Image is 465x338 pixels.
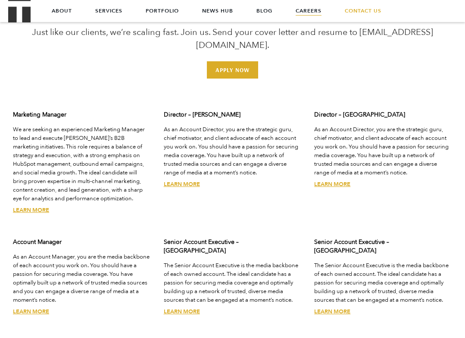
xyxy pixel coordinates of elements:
a: Email us at jointheteam@treblepr.com [207,61,258,79]
p: As an Account Manager, you are the media backbone of each account you work on. You should have a ... [13,253,151,304]
a: Account Manager [13,308,49,316]
h3: Senior Account Executive – [GEOGRAPHIC_DATA] [314,238,452,255]
h3: Director – [GEOGRAPHIC_DATA] [314,111,452,119]
p: As an Account Director, you are the strategic guru, chief motivator, and client advocate of each ... [314,125,452,177]
h3: Marketing Manager [13,111,151,119]
p: We are seeking an experienced Marketing Manager to lead and execute [PERSON_NAME]’s B2B marketing... [13,125,151,203]
h3: Director – [PERSON_NAME] [164,111,302,119]
a: Marketing Manager [13,206,49,214]
h2: Join Our Team [25,2,440,23]
p: Just like our clients, we’re scaling fast. Join us. Send your cover letter and resume to [EMAIL_A... [25,26,440,52]
a: Senior Account Executive – San Francisco Bay Area [164,308,200,316]
a: Senior Account Executive – Austin [314,308,350,316]
a: Director – San Francisco [314,180,350,188]
p: The Senior Account Executive is the media backbone of each owned account. The ideal candidate has... [314,261,452,304]
h3: Senior Account Executive – [GEOGRAPHIC_DATA] [164,238,302,255]
p: The Senior Account Executive is the media backbone of each owned account. The ideal candidate has... [164,261,302,304]
a: Director – Austin [164,180,200,188]
h3: Account Manager [13,238,151,246]
p: As an Account Director, you are the strategic guru, chief motivator, and client advocate of each ... [164,125,302,177]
